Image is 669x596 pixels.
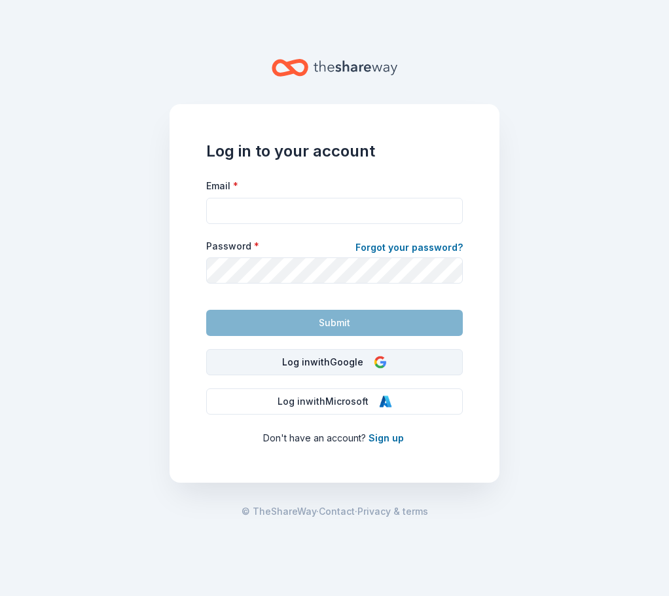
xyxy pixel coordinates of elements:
a: Sign up [369,432,404,443]
img: Google Logo [374,356,387,369]
a: Contact [319,504,355,519]
h1: Log in to your account [206,141,463,162]
a: Forgot your password? [355,240,463,258]
span: Don ' t have an account? [263,432,366,443]
button: Log inwithGoogle [206,349,463,375]
span: · · [242,504,428,519]
img: Microsoft Logo [379,395,392,408]
span: © TheShareWay [242,506,316,517]
label: Password [206,240,259,253]
a: Privacy & terms [357,504,428,519]
button: Log inwithMicrosoft [206,388,463,415]
label: Email [206,179,238,193]
a: Home [272,52,397,83]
